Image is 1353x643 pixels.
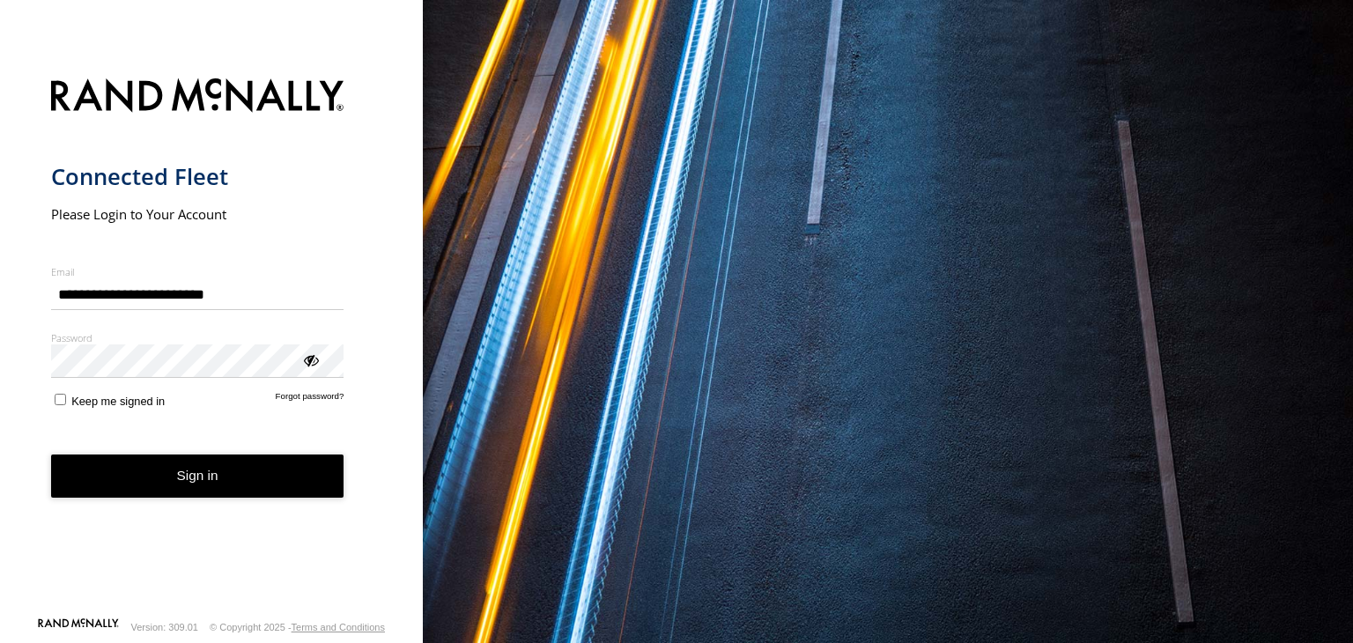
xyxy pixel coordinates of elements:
[51,75,344,120] img: Rand McNally
[301,351,319,368] div: ViewPassword
[51,162,344,191] h1: Connected Fleet
[55,394,66,405] input: Keep me signed in
[38,618,119,636] a: Visit our Website
[292,622,385,632] a: Terms and Conditions
[131,622,198,632] div: Version: 309.01
[71,395,165,408] span: Keep me signed in
[51,205,344,223] h2: Please Login to Your Account
[210,622,385,632] div: © Copyright 2025 -
[276,391,344,408] a: Forgot password?
[51,265,344,278] label: Email
[51,455,344,498] button: Sign in
[51,68,373,617] form: main
[51,331,344,344] label: Password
